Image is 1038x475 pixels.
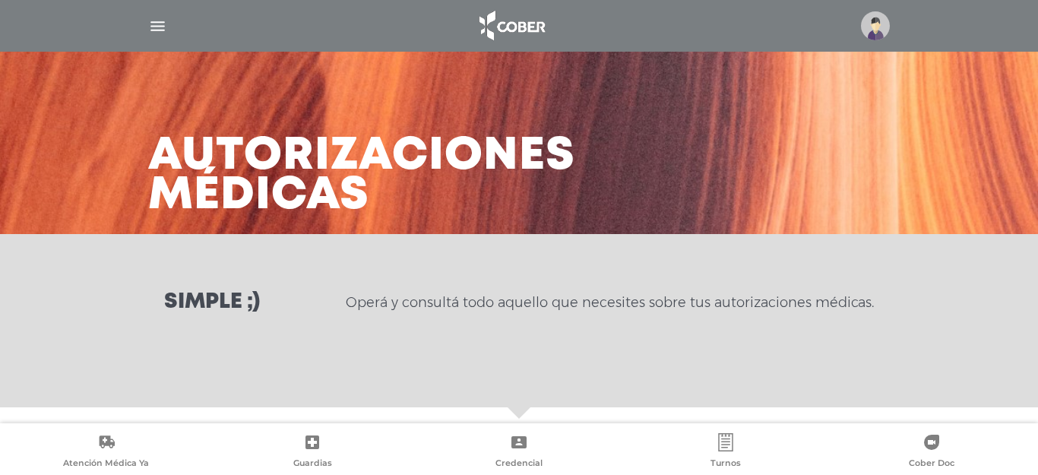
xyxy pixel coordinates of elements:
img: logo_cober_home-white.png [471,8,551,44]
h3: Simple ;) [164,292,260,313]
p: Operá y consultá todo aquello que necesites sobre tus autorizaciones médicas. [346,293,874,312]
h3: Autorizaciones médicas [148,137,575,216]
span: Cober Doc [909,458,954,471]
span: Atención Médica Ya [63,458,149,471]
span: Guardias [293,458,332,471]
img: profile-placeholder.svg [861,11,890,40]
img: Cober_menu-lines-white.svg [148,17,167,36]
span: Turnos [710,458,741,471]
a: Atención Médica Ya [3,433,210,472]
a: Credencial [416,433,622,472]
span: Credencial [495,458,543,471]
a: Guardias [210,433,416,472]
a: Turnos [622,433,829,472]
a: Cober Doc [828,433,1035,472]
